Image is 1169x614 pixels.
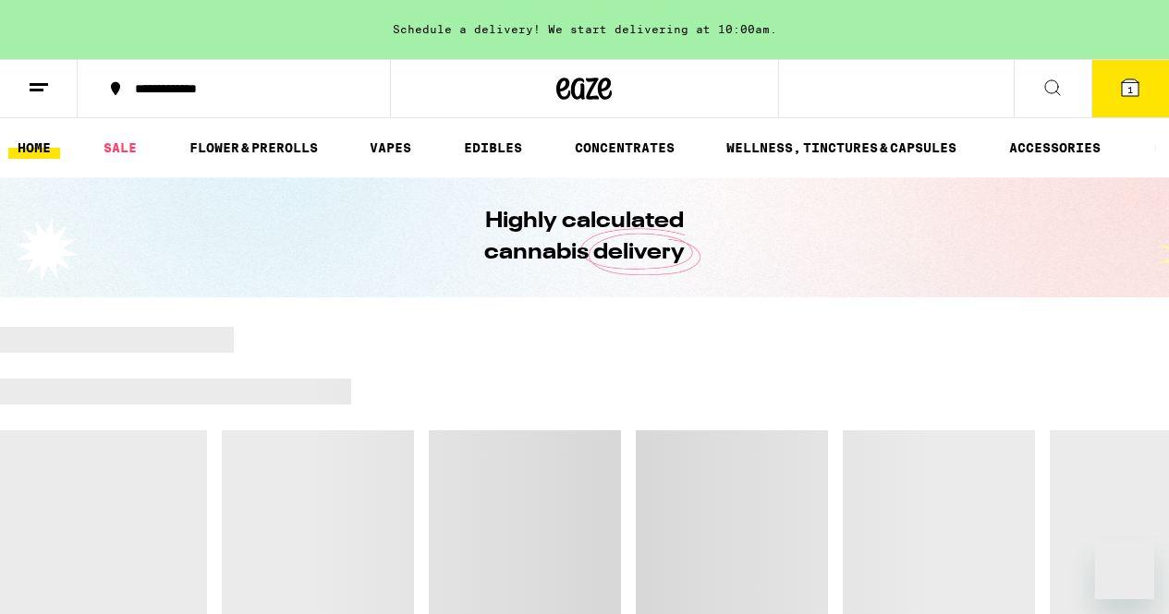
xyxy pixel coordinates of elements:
[94,137,146,159] a: SALE
[8,137,60,159] a: HOME
[360,137,420,159] a: VAPES
[1127,84,1133,95] span: 1
[566,137,684,159] a: CONCENTRATES
[1000,137,1110,159] a: ACCESSORIES
[717,137,966,159] a: WELLNESS, TINCTURES & CAPSULES
[1091,60,1169,117] button: 1
[180,137,327,159] a: FLOWER & PREROLLS
[455,137,531,159] a: EDIBLES
[1095,540,1154,599] iframe: Button to launch messaging window
[432,206,737,269] h1: Highly calculated cannabis delivery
